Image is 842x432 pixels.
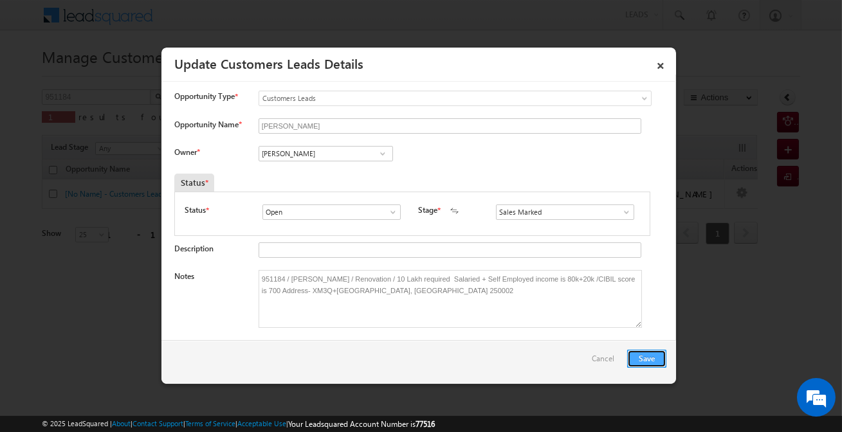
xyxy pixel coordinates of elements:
[174,174,214,192] div: Status
[174,271,194,281] label: Notes
[174,147,199,157] label: Owner
[175,337,233,354] em: Start Chat
[418,204,437,216] label: Stage
[174,54,363,72] a: Update Customers Leads Details
[67,67,216,84] div: Chat with us now
[42,418,435,430] span: © 2025 LeadSquared | | | | |
[237,419,286,428] a: Acceptable Use
[211,6,242,37] div: Minimize live chat window
[259,91,652,106] a: Customers Leads
[374,147,390,160] a: Show All Items
[288,419,435,429] span: Your Leadsquared Account Number is
[174,91,235,102] span: Opportunity Type
[650,52,672,75] a: ×
[22,67,54,84] img: d_60004797649_company_0_60004797649
[627,350,666,368] button: Save
[259,146,393,161] input: Type to Search
[259,93,599,104] span: Customers Leads
[381,206,398,219] a: Show All Items
[185,419,235,428] a: Terms of Service
[496,204,634,220] input: Type to Search
[112,419,131,428] a: About
[416,419,435,429] span: 77516
[17,119,235,326] textarea: Type your message and hit 'Enter'
[262,204,401,220] input: Type to Search
[185,204,206,216] label: Status
[174,244,214,253] label: Description
[133,419,183,428] a: Contact Support
[174,120,241,129] label: Opportunity Name
[592,350,621,374] a: Cancel
[615,206,631,219] a: Show All Items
